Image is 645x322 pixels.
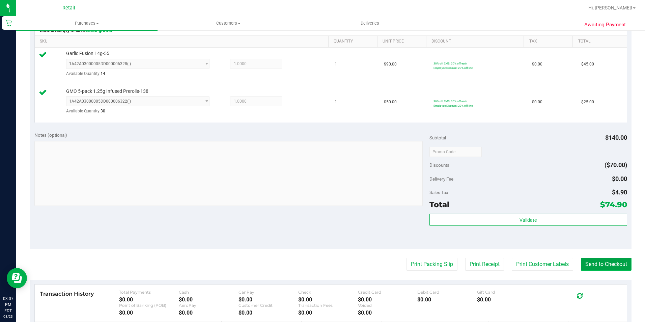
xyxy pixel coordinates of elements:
[298,303,358,308] div: Transaction Fees
[429,135,446,140] span: Subtotal
[358,296,418,303] div: $0.00
[66,69,217,82] div: Available Quantity:
[429,159,449,171] span: Discounts
[433,100,467,103] span: 30% off CMS: 30% off each
[239,296,298,303] div: $0.00
[298,296,358,303] div: $0.00
[239,310,298,316] div: $0.00
[384,61,397,68] span: $90.00
[383,39,423,44] a: Unit Price
[119,296,179,303] div: $0.00
[5,20,12,26] inline-svg: Retail
[179,303,239,308] div: AeroPay
[612,189,627,196] span: $4.90
[581,61,594,68] span: $45.00
[16,16,158,30] a: Purchases
[239,303,298,308] div: Customer Credit
[101,71,105,76] span: 14
[529,39,570,44] a: Tax
[477,296,537,303] div: $0.00
[16,20,158,26] span: Purchases
[588,5,632,10] span: Hi, [PERSON_NAME]!
[512,258,573,271] button: Print Customer Labels
[179,310,239,316] div: $0.00
[605,161,627,168] span: ($70.00)
[352,20,388,26] span: Deliveries
[532,61,542,68] span: $0.00
[179,296,239,303] div: $0.00
[429,190,448,195] span: Sales Tax
[581,258,632,271] button: Send to Checkout
[119,303,179,308] div: Point of Banking (POB)
[101,109,105,113] span: 30
[66,88,148,95] span: GMO 5-pack 1.25g Infused Prerolls-138
[406,258,457,271] button: Print Packing Slip
[431,39,521,44] a: Discount
[612,175,627,182] span: $0.00
[578,39,619,44] a: Total
[158,20,299,26] span: Customers
[358,290,418,295] div: Credit Card
[477,290,537,295] div: Gift Card
[584,21,626,29] span: Awaiting Payment
[66,50,109,57] span: Garlic Fusion 14g-55
[299,16,441,30] a: Deliveries
[3,314,13,319] p: 08/23
[433,104,473,107] span: Employee Discount: 20% off line
[532,99,542,105] span: $0.00
[429,176,453,182] span: Delivery Fee
[417,296,477,303] div: $0.00
[239,290,298,295] div: CanPay
[334,39,374,44] a: Quantity
[298,310,358,316] div: $0.00
[358,303,418,308] div: Voided
[335,61,337,68] span: 1
[520,217,537,223] span: Validate
[605,134,627,141] span: $140.00
[429,200,449,209] span: Total
[3,296,13,314] p: 03:07 PM EDT
[62,5,75,11] span: Retail
[417,290,477,295] div: Debit Card
[433,66,473,70] span: Employee Discount: 20% off line
[433,62,467,65] span: 30% off CMS: 30% off each
[119,310,179,316] div: $0.00
[66,106,217,119] div: Available Quantity:
[429,214,627,226] button: Validate
[158,16,299,30] a: Customers
[179,290,239,295] div: Cash
[7,268,27,288] iframe: Resource center
[465,258,504,271] button: Print Receipt
[600,200,627,209] span: $74.90
[358,310,418,316] div: $0.00
[119,290,179,295] div: Total Payments
[429,147,482,157] input: Promo Code
[40,39,326,44] a: SKU
[335,99,337,105] span: 1
[384,99,397,105] span: $50.00
[298,290,358,295] div: Check
[34,132,67,138] span: Notes (optional)
[581,99,594,105] span: $25.00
